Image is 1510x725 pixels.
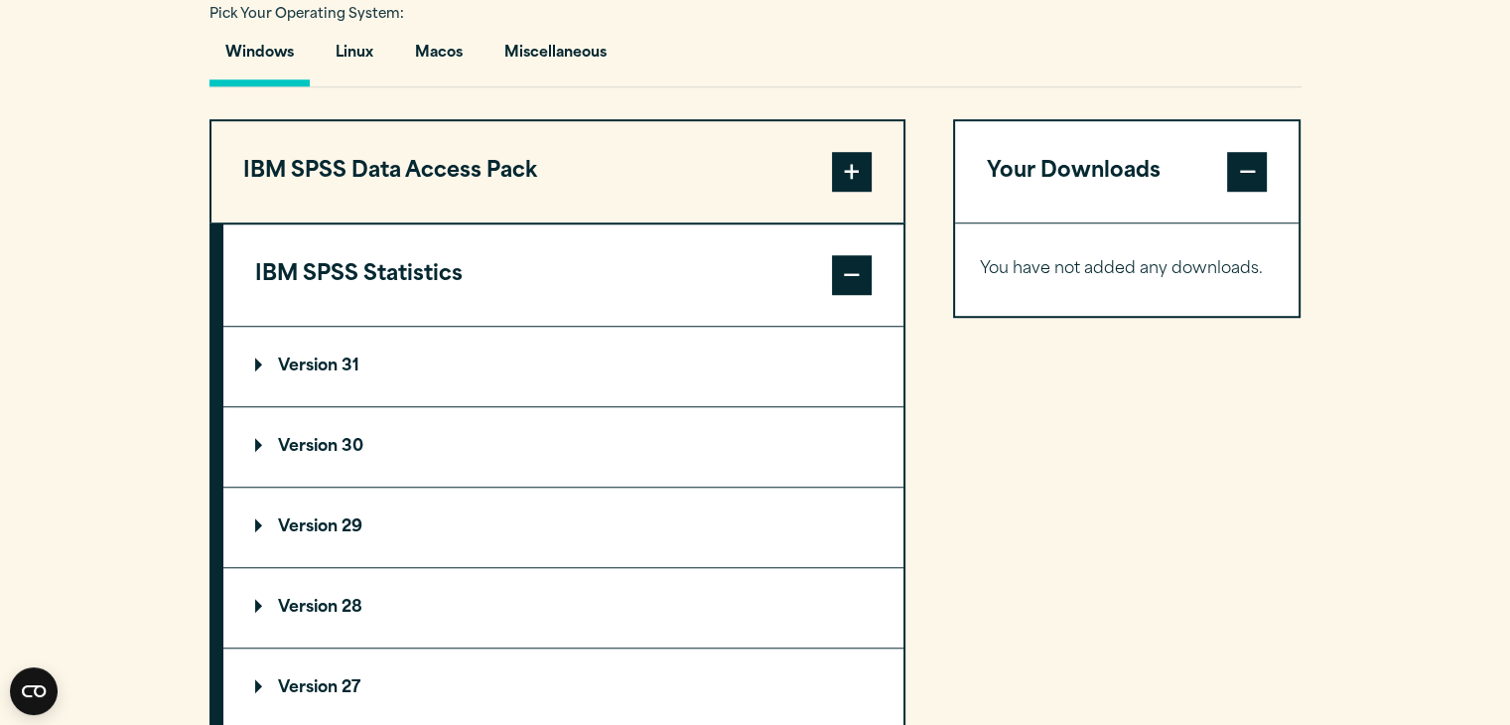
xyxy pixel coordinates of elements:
[255,680,360,696] p: Version 27
[209,8,404,21] span: Pick Your Operating System:
[488,30,622,86] button: Miscellaneous
[10,667,58,715] button: Open CMP widget
[255,359,359,374] p: Version 31
[223,407,903,487] summary: Version 30
[399,30,479,86] button: Macos
[223,488,903,567] summary: Version 29
[209,30,310,86] button: Windows
[255,439,363,455] p: Version 30
[223,327,903,406] summary: Version 31
[955,222,1300,316] div: Your Downloads
[211,121,903,222] button: IBM SPSS Data Access Pack
[223,568,903,648] summary: Version 28
[255,519,362,535] p: Version 29
[955,121,1300,222] button: Your Downloads
[223,224,903,326] button: IBM SPSS Statistics
[980,255,1275,284] p: You have not added any downloads.
[255,600,362,616] p: Version 28
[320,30,389,86] button: Linux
